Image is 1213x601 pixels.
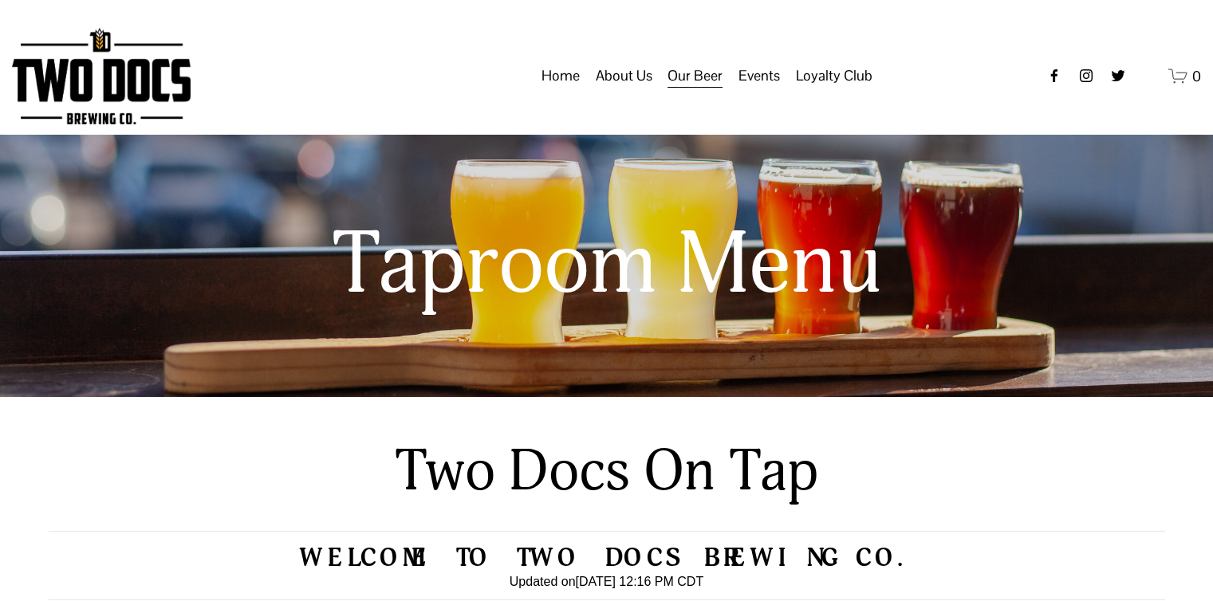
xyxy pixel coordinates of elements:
span: Updated on [510,575,576,588]
h2: Welcome to Two Docs Brewing Co. [49,548,1165,568]
a: folder dropdown [738,61,780,91]
span: Our Beer [668,62,723,89]
img: Two Docs Brewing Co. [12,28,191,124]
a: instagram-unauth [1078,68,1094,84]
a: Facebook [1046,68,1062,84]
a: twitter-unauth [1110,68,1126,84]
a: folder dropdown [668,61,723,91]
span: Events [738,62,780,89]
time: [DATE] 12:16 PM CDT [576,575,704,588]
a: folder dropdown [596,61,652,91]
a: Home [542,61,580,91]
span: 0 [1192,67,1201,85]
span: About Us [596,62,652,89]
h2: Two Docs On Tap [334,437,879,508]
a: 0 items in cart [1168,66,1201,86]
h1: Taproom Menu [188,218,1026,314]
span: Loyalty Club [796,62,872,89]
a: folder dropdown [796,61,872,91]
